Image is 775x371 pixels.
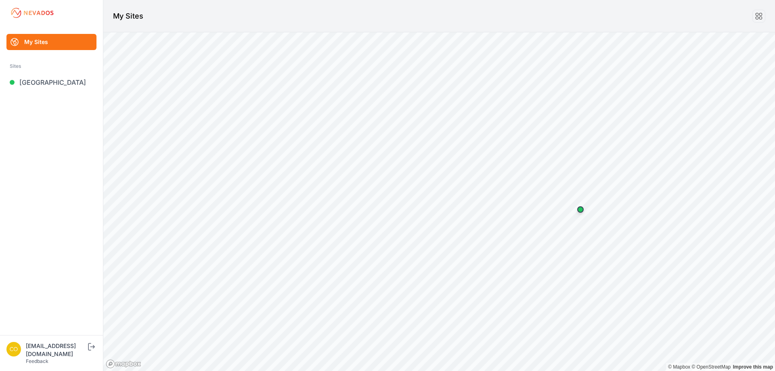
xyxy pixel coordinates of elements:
a: Map feedback [733,364,773,370]
canvas: Map [103,32,775,371]
img: controlroomoperator@invenergy.com [6,342,21,356]
a: Feedback [26,358,48,364]
a: Mapbox logo [106,359,141,369]
div: [EMAIL_ADDRESS][DOMAIN_NAME] [26,342,86,358]
div: Map marker [572,201,589,218]
a: My Sites [6,34,96,50]
a: Mapbox [668,364,690,370]
div: Sites [10,61,93,71]
a: [GEOGRAPHIC_DATA] [6,74,96,90]
img: Nevados [10,6,55,19]
h1: My Sites [113,10,143,22]
a: OpenStreetMap [691,364,731,370]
